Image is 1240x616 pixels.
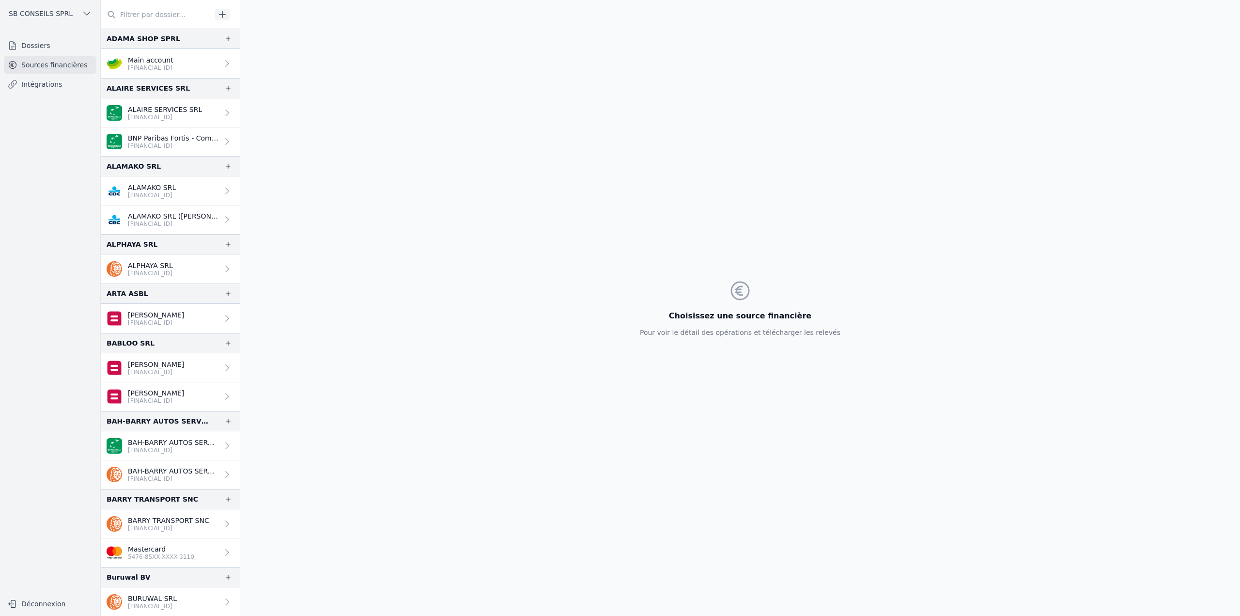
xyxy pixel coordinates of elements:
[101,6,211,23] input: Filtrer par dossier...
[107,389,122,404] img: belfius-1.png
[101,509,240,538] a: BARRY TRANSPORT SNC [FINANCIAL_ID]
[107,311,122,326] img: belfius-1.png
[107,105,122,121] img: BNP_BE_BUSINESS_GEBABEBB.png
[9,9,73,18] span: SB CONSEILS SPRL
[128,360,184,369] p: [PERSON_NAME]
[101,304,240,333] a: [PERSON_NAME] [FINANCIAL_ID]
[107,33,180,45] div: ADAMA SHOP SPRL
[107,183,122,199] img: CBC_CREGBEBB.png
[107,288,148,300] div: ARTA ASBL
[4,596,96,612] button: Déconnexion
[4,56,96,74] a: Sources financières
[107,493,198,505] div: BARRY TRANSPORT SNC
[128,261,173,270] p: ALPHAYA SRL
[107,261,122,277] img: ing.png
[128,191,176,199] p: [FINANCIAL_ID]
[107,82,190,94] div: ALAIRE SERVICES SRL
[101,127,240,156] a: BNP Paribas Fortis - Compte d'épargne [FINANCIAL_ID]
[101,205,240,234] a: ALAMAKO SRL ([PERSON_NAME]-[DATE]) [FINANCIAL_ID]
[107,160,161,172] div: ALAMAKO SRL
[128,438,218,447] p: BAH-BARRY AUTOS SERVICES B
[101,254,240,284] a: ALPHAYA SRL [FINANCIAL_ID]
[107,134,122,149] img: BNP_BE_BUSINESS_GEBABEBB.png
[128,183,176,192] p: ALAMAKO SRL
[101,382,240,411] a: [PERSON_NAME] [FINANCIAL_ID]
[128,105,202,114] p: ALAIRE SERVICES SRL
[128,113,202,121] p: [FINANCIAL_ID]
[101,353,240,382] a: [PERSON_NAME] [FINANCIAL_ID]
[107,360,122,376] img: belfius-1.png
[128,269,173,277] p: [FINANCIAL_ID]
[101,176,240,205] a: ALAMAKO SRL [FINANCIAL_ID]
[128,553,194,561] p: 5476-85XX-XXXX-3110
[107,415,209,427] div: BAH-BARRY AUTOS SERVICES BVBA
[128,524,209,532] p: [FINANCIAL_ID]
[128,388,184,398] p: [PERSON_NAME]
[640,328,840,337] p: Pour voir le détail des opérations et télécharger les relevés
[128,310,184,320] p: [PERSON_NAME]
[128,466,218,476] p: BAH-BARRY AUTOS SERVICES SPRL
[128,133,218,143] p: BNP Paribas Fortis - Compte d'épargne
[128,446,218,454] p: [FINANCIAL_ID]
[128,319,184,327] p: [FINANCIAL_ID]
[128,602,177,610] p: [FINANCIAL_ID]
[4,37,96,54] a: Dossiers
[107,238,158,250] div: ALPHAYA SRL
[107,212,122,227] img: CBC_CREGBEBB.png
[107,594,122,610] img: ing.png
[101,460,240,489] a: BAH-BARRY AUTOS SERVICES SPRL [FINANCIAL_ID]
[4,76,96,93] a: Intégrations
[128,594,177,603] p: BURUWAL SRL
[4,6,96,21] button: SB CONSEILS SPRL
[107,438,122,454] img: BNP_BE_BUSINESS_GEBABEBB.png
[128,516,209,525] p: BARRY TRANSPORT SNC
[107,571,151,583] div: Buruwal BV
[107,337,155,349] div: BABLOO SRL
[101,49,240,78] a: Main account [FINANCIAL_ID]
[128,211,218,221] p: ALAMAKO SRL ([PERSON_NAME]-[DATE])
[107,545,122,560] img: imageedit_2_6530439554.png
[128,220,218,228] p: [FINANCIAL_ID]
[128,368,184,376] p: [FINANCIAL_ID]
[107,467,122,482] img: ing.png
[101,538,240,567] a: Mastercard 5476-85XX-XXXX-3110
[101,431,240,460] a: BAH-BARRY AUTOS SERVICES B [FINANCIAL_ID]
[101,98,240,127] a: ALAIRE SERVICES SRL [FINANCIAL_ID]
[107,56,122,71] img: crelan.png
[107,516,122,532] img: ing.png
[128,64,173,72] p: [FINANCIAL_ID]
[128,397,184,405] p: [FINANCIAL_ID]
[128,544,194,554] p: Mastercard
[128,55,173,65] p: Main account
[128,142,218,150] p: [FINANCIAL_ID]
[128,475,218,483] p: [FINANCIAL_ID]
[640,310,840,322] h3: Choisissez une source financière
